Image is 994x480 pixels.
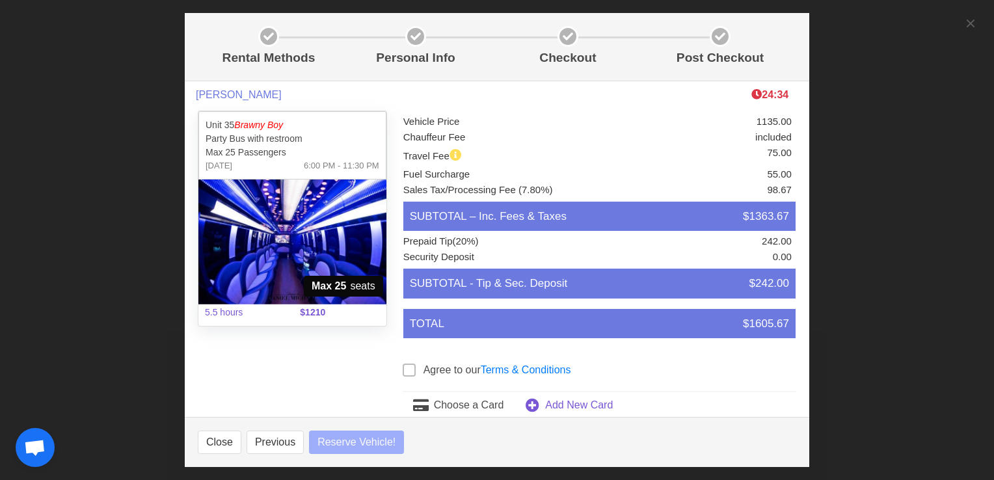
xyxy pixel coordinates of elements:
[309,431,404,454] button: Reserve Vehicle!
[304,159,379,172] span: 6:00 PM - 11:30 PM
[247,431,304,454] button: Previous
[403,309,796,339] li: TOTAL
[423,362,571,378] label: Agree to our
[403,269,796,299] li: SUBTOTAL - Tip & Sec. Deposit
[607,250,792,265] li: 0.00
[206,159,232,172] span: [DATE]
[434,397,504,413] span: Choose a Card
[403,167,608,183] li: Fuel Surcharge
[312,278,346,294] strong: Max 25
[743,315,789,332] span: $1605.67
[206,118,379,132] p: Unit 35
[497,49,639,68] p: Checkout
[453,235,479,247] span: (20%)
[607,183,792,198] li: 98.67
[403,146,608,164] li: Travel Fee
[607,114,792,130] li: 1135.00
[198,431,241,454] button: Close
[317,434,396,450] span: Reserve Vehicle!
[749,275,789,292] span: $242.00
[206,146,379,159] p: Max 25 Passengers
[403,114,608,130] li: Vehicle Price
[234,120,283,130] em: Brawny Boy
[203,49,334,68] p: Rental Methods
[304,276,383,297] span: seats
[403,202,796,232] li: SUBTOTAL – Inc. Fees & Taxes
[403,183,608,198] li: Sales Tax/Processing Fee (7.80%)
[196,88,282,101] span: [PERSON_NAME]
[743,208,789,225] span: $1363.67
[206,132,379,146] p: Party Bus with restroom
[607,234,792,250] li: 242.00
[607,146,792,164] li: 75.00
[481,364,571,375] a: Terms & Conditions
[403,234,608,250] li: Prepaid Tip
[607,130,792,146] li: included
[345,49,487,68] p: Personal Info
[403,250,608,265] li: Security Deposit
[197,298,292,327] span: 5.5 hours
[607,167,792,183] li: 55.00
[649,49,791,68] p: Post Checkout
[403,130,608,146] li: Chauffeur Fee
[545,397,613,413] span: Add New Card
[198,180,386,304] img: 35%2002.jpg
[16,428,55,467] div: Open chat
[751,89,788,100] b: 24:34
[751,89,788,100] span: The clock is ticking ⁠— this timer shows how long we'll hold this limo during checkout. If time r...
